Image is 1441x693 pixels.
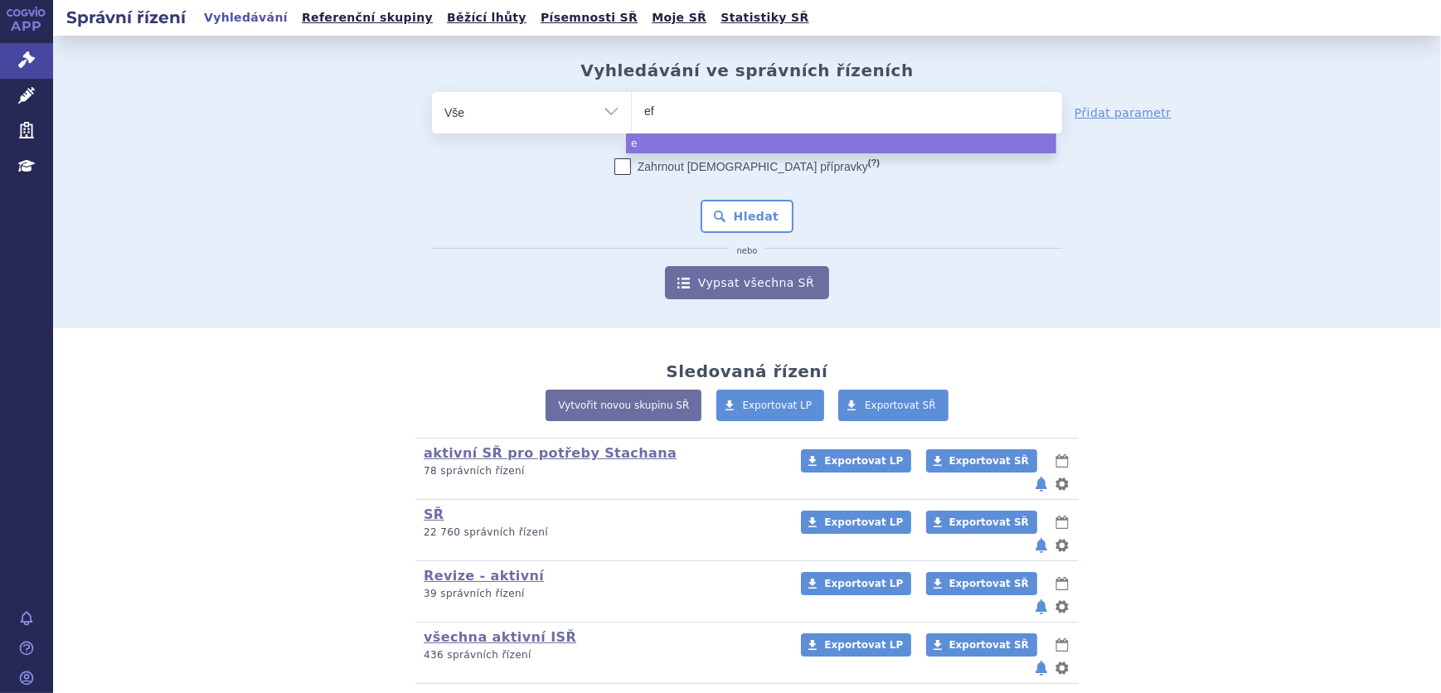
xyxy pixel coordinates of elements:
a: Exportovat LP [801,572,911,595]
a: Exportovat SŘ [926,633,1037,657]
a: Exportovat SŘ [926,511,1037,534]
button: nastavení [1054,658,1070,678]
button: nastavení [1054,474,1070,494]
a: Vypsat všechna SŘ [665,266,829,299]
span: Exportovat LP [824,455,903,467]
a: Vyhledávání [199,7,293,29]
li: e [626,133,1056,153]
i: nebo [729,246,766,256]
p: 78 správních řízení [424,464,779,478]
button: lhůty [1054,574,1070,594]
span: Exportovat SŘ [865,400,936,411]
span: Exportovat LP [824,516,903,528]
a: aktivní SŘ pro potřeby Stachana [424,445,677,461]
a: Referenční skupiny [297,7,438,29]
a: Exportovat SŘ [926,449,1037,472]
button: lhůty [1054,451,1070,471]
p: 39 správních řízení [424,587,779,601]
a: všechna aktivní ISŘ [424,629,576,645]
abbr: (?) [868,157,880,168]
a: Vytvořit novou skupinu SŘ [546,390,701,421]
span: Exportovat SŘ [949,455,1029,467]
button: nastavení [1054,597,1070,617]
a: Exportovat LP [801,449,911,472]
span: Exportovat LP [824,639,903,651]
span: Exportovat SŘ [949,639,1029,651]
a: Běžící lhůty [442,7,531,29]
a: Statistiky SŘ [716,7,813,29]
a: Exportovat LP [716,390,825,421]
p: 22 760 správních řízení [424,526,779,540]
a: Exportovat LP [801,511,911,534]
span: Exportovat LP [824,578,903,589]
button: lhůty [1054,512,1070,532]
button: Hledat [701,200,794,233]
label: Zahrnout [DEMOGRAPHIC_DATA] přípravky [614,158,880,175]
h2: Vyhledávání ve správních řízeních [580,61,914,80]
a: Exportovat SŘ [926,572,1037,595]
a: Exportovat SŘ [838,390,949,421]
span: Exportovat SŘ [949,578,1029,589]
h2: Správní řízení [53,6,199,29]
span: Exportovat LP [743,400,813,411]
button: nastavení [1054,535,1070,555]
span: Exportovat SŘ [949,516,1029,528]
a: Moje SŘ [647,7,711,29]
button: notifikace [1033,597,1050,617]
p: 436 správních řízení [424,648,779,662]
a: Revize - aktivní [424,568,544,584]
button: notifikace [1033,535,1050,555]
a: Přidat parametr [1075,104,1172,121]
h2: Sledovaná řízení [666,361,827,381]
button: notifikace [1033,658,1050,678]
a: SŘ [424,506,444,522]
a: Exportovat LP [801,633,911,657]
button: lhůty [1054,635,1070,655]
a: Písemnosti SŘ [536,7,643,29]
button: notifikace [1033,474,1050,494]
